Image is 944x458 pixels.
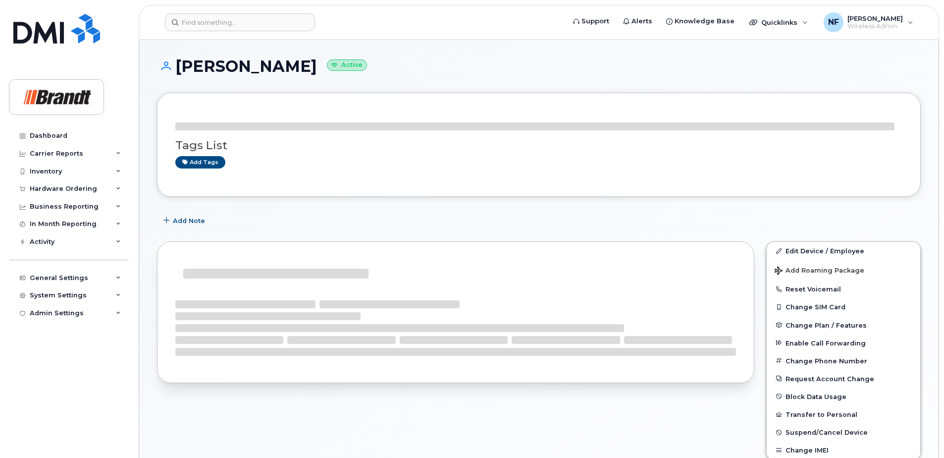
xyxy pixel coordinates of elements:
h3: Tags List [175,139,902,152]
span: Add Note [173,216,205,226]
button: Add Note [157,212,213,229]
span: Add Roaming Package [775,267,864,276]
span: Suspend/Cancel Device [786,429,868,436]
span: Change Plan / Features [786,321,867,329]
button: Reset Voicemail [767,280,920,298]
a: Add tags [175,156,225,169]
button: Block Data Usage [767,388,920,405]
button: Change Phone Number [767,352,920,370]
span: Enable Call Forwarding [786,339,866,346]
h1: [PERSON_NAME] [157,57,921,75]
button: Transfer to Personal [767,405,920,423]
button: Change SIM Card [767,298,920,316]
button: Suspend/Cancel Device [767,423,920,441]
small: Active [327,59,367,71]
button: Request Account Change [767,370,920,388]
button: Enable Call Forwarding [767,334,920,352]
a: Edit Device / Employee [767,242,920,260]
button: Change Plan / Features [767,316,920,334]
button: Add Roaming Package [767,260,920,280]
